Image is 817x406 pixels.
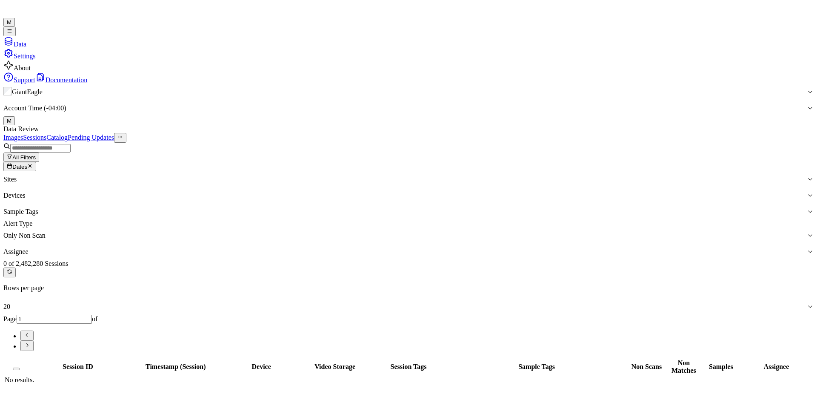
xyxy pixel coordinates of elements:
[14,40,26,48] span: Data
[7,19,11,26] span: M
[299,359,371,375] th: Video Storage
[14,64,31,72] span: About
[127,359,224,375] th: Timestamp (Session)
[3,153,39,162] button: All Filters
[14,52,36,60] span: Settings
[12,164,27,170] span: Dates
[740,359,813,375] th: Assignee
[92,315,97,322] span: of
[666,359,702,375] th: Non Matches
[13,368,20,370] button: Select all
[3,220,32,227] label: Alert Type
[3,162,36,171] button: Dates
[372,359,445,375] th: Session Tags
[3,284,814,292] p: Rows per page
[3,27,16,36] button: Toggle Navigation
[4,376,813,384] td: No results.
[3,331,814,351] nav: pagination
[68,134,114,141] a: Pending Updates
[3,40,26,48] a: Data
[3,116,15,125] button: M
[20,341,34,351] button: Go to next page
[3,125,814,133] div: Data Review
[3,315,17,322] span: Page
[7,118,11,124] span: M
[35,76,88,84] a: Documentation
[703,359,739,375] th: Samples
[3,52,36,60] a: Settings
[29,359,126,375] th: Session ID
[23,134,46,141] a: Sessions
[225,359,298,375] th: Device
[628,359,665,375] th: Non Scans
[46,134,68,141] a: Catalog
[3,134,23,141] a: Images
[46,76,88,84] span: Documentation
[3,76,35,84] a: Support
[3,260,68,267] span: 0 of 2,482,280 Sessions
[14,76,35,84] span: Support
[3,18,15,27] button: M
[20,331,34,341] button: Go to previous page
[446,359,627,375] th: Sample Tags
